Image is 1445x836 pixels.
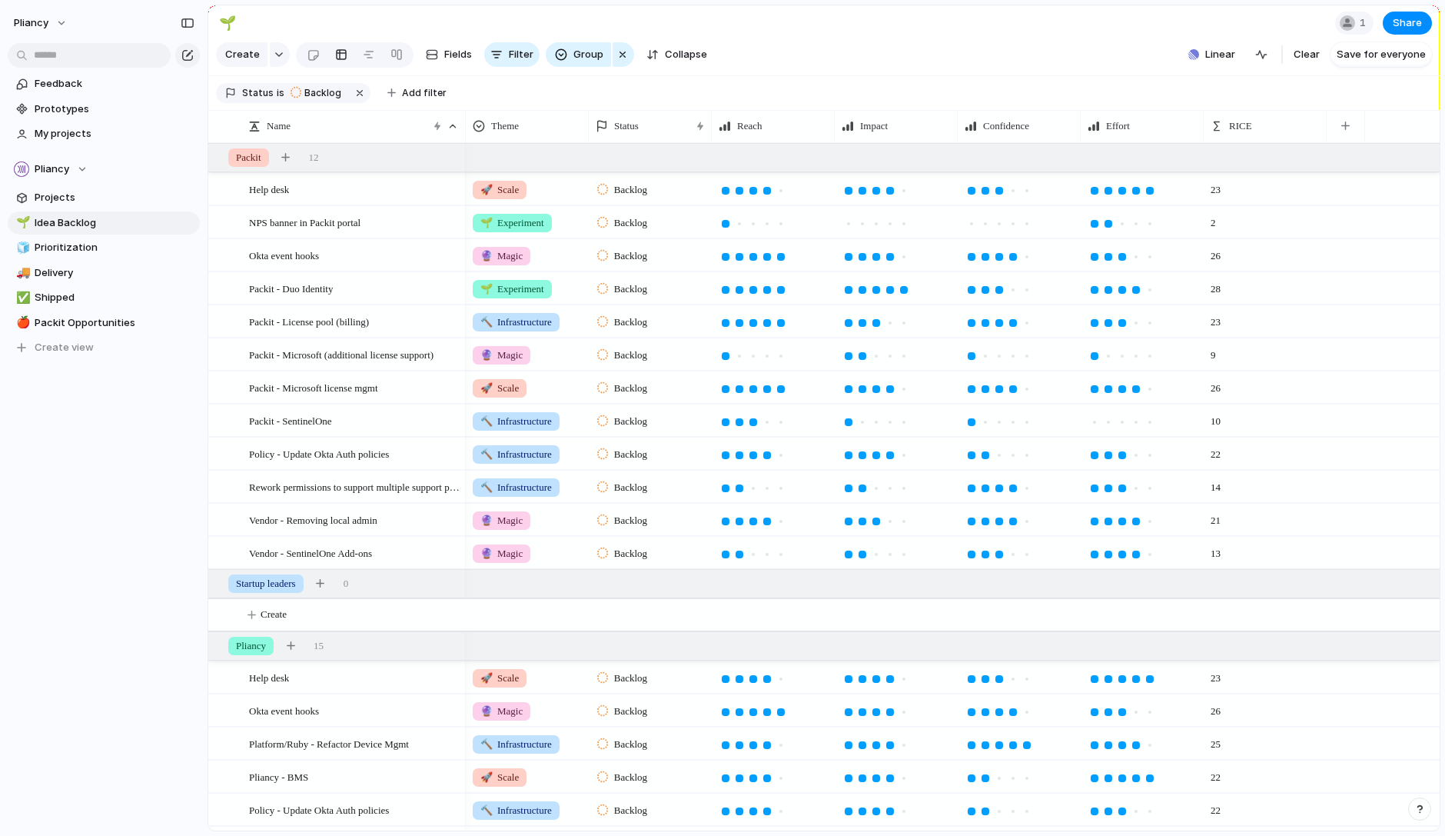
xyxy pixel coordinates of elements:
[640,42,713,67] button: Collapse
[216,42,267,67] button: Create
[8,211,200,235] div: 🌱Idea Backlog
[480,804,493,816] span: 🔨
[35,190,194,205] span: Projects
[249,801,389,818] span: Policy - Update Okta Auth policies
[249,378,378,396] span: Packit - Microsoft license mgmt
[249,213,360,231] span: NPS banner in Packit portal
[480,315,552,330] span: Infrastructure
[1204,728,1227,752] span: 25
[249,668,289,686] span: Help desk
[1294,47,1320,62] span: Clear
[420,42,478,67] button: Fields
[1204,372,1227,396] span: 26
[274,85,287,102] button: is
[249,511,377,528] span: Vendor - Removing local admin
[16,239,27,257] div: 🧊
[509,47,533,62] span: Filter
[1204,339,1222,363] span: 9
[1204,662,1227,686] span: 23
[8,261,200,285] div: 🚚Delivery
[16,264,27,281] div: 🚚
[480,348,523,363] span: Magic
[665,47,707,62] span: Collapse
[1204,240,1227,264] span: 26
[480,217,493,228] span: 🌱
[480,448,493,460] span: 🔨
[480,381,519,396] span: Scale
[14,265,29,281] button: 🚚
[249,246,319,264] span: Okta event hooks
[8,286,200,309] a: ✅Shipped
[225,47,260,62] span: Create
[215,11,240,35] button: 🌱
[480,513,523,528] span: Magic
[614,414,647,429] span: Backlog
[480,738,493,750] span: 🔨
[35,240,194,255] span: Prioritization
[480,704,523,719] span: Magic
[614,704,647,719] span: Backlog
[480,672,493,684] span: 🚀
[444,47,472,62] span: Fields
[480,548,493,559] span: 🔮
[614,248,647,264] span: Backlog
[1204,438,1227,462] span: 22
[249,734,409,752] span: Platform/Ruby - Refactor Device Mgmt
[1204,761,1227,785] span: 22
[249,478,460,495] span: Rework permissions to support multiple support partners
[480,770,519,785] span: Scale
[480,415,493,427] span: 🔨
[304,86,341,100] span: Backlog
[16,289,27,307] div: ✅
[8,336,200,359] button: Create view
[14,215,29,231] button: 🌱
[277,86,284,100] span: is
[242,86,274,100] span: Status
[249,544,372,561] span: Vendor - SentinelOne Add-ons
[480,349,493,361] span: 🔮
[35,162,69,177] span: Pliancy
[249,312,369,330] span: Packit - License pool (billing)
[1229,118,1252,134] span: RICE
[8,311,200,335] a: 🍎Packit Opportunities
[480,803,552,818] span: Infrastructure
[7,11,75,35] button: Pliancy
[16,314,27,331] div: 🍎
[480,250,493,261] span: 🔮
[8,186,200,209] a: Projects
[480,481,493,493] span: 🔨
[249,180,289,198] span: Help desk
[614,671,647,686] span: Backlog
[1204,695,1227,719] span: 26
[1204,174,1227,198] span: 23
[614,737,647,752] span: Backlog
[983,118,1029,134] span: Confidence
[1204,471,1227,495] span: 14
[309,150,319,165] span: 12
[480,316,493,328] span: 🔨
[614,381,647,396] span: Backlog
[344,576,349,591] span: 0
[1204,306,1227,330] span: 23
[1182,43,1241,66] button: Linear
[16,214,27,231] div: 🌱
[1204,538,1227,561] span: 13
[480,248,523,264] span: Magic
[314,638,324,654] span: 15
[480,184,493,195] span: 🚀
[249,345,433,363] span: Packit - Microsoft (additional license support)
[1204,273,1227,297] span: 28
[480,283,493,295] span: 🌱
[14,15,48,31] span: Pliancy
[614,770,647,785] span: Backlog
[8,122,200,145] a: My projects
[614,447,647,462] span: Backlog
[1204,794,1227,818] span: 22
[35,315,194,331] span: Packit Opportunities
[480,382,493,394] span: 🚀
[480,737,552,752] span: Infrastructure
[249,279,333,297] span: Packit - Duo Identity
[249,701,319,719] span: Okta event hooks
[35,340,94,355] span: Create view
